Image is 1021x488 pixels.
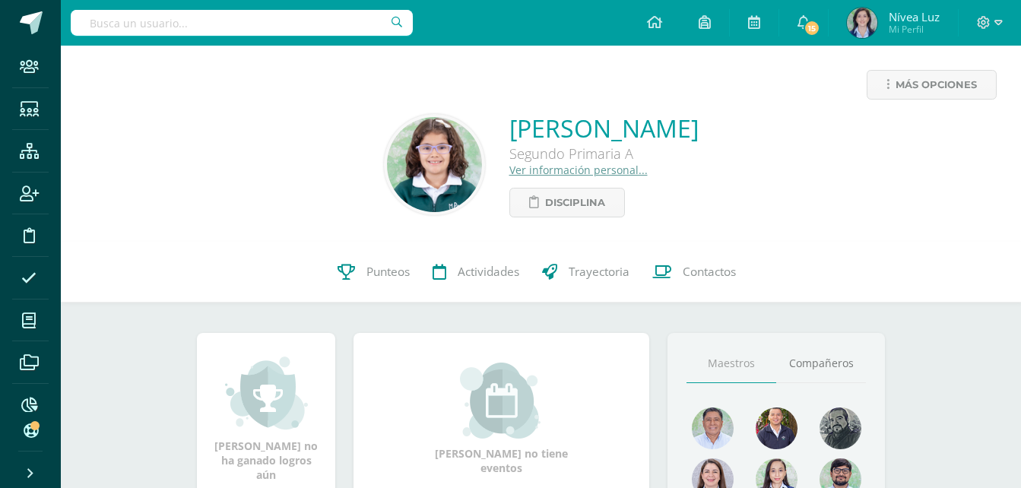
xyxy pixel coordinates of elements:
span: Actividades [458,264,519,280]
a: Actividades [421,242,531,303]
a: Contactos [641,242,747,303]
a: Disciplina [509,188,625,217]
a: Trayectoria [531,242,641,303]
a: Punteos [326,242,421,303]
span: Contactos [683,264,736,280]
a: [PERSON_NAME] [509,112,699,144]
span: Punteos [366,264,410,280]
a: Maestros [686,344,776,383]
a: Compañeros [776,344,866,383]
span: 15 [804,20,820,36]
img: f4ec16a59328cb939a4b919555c40b71.png [692,407,734,449]
span: Disciplina [545,189,605,217]
img: 6dfc3065da4204f320af9e3560cd3894.png [756,407,797,449]
img: 19997be2c4f24c335b1c61d30fcfbd50.png [387,117,482,212]
span: Nívea Luz [889,9,940,24]
img: 4179e05c207095638826b52d0d6e7b97.png [820,407,861,449]
img: achievement_small.png [225,355,308,431]
img: 2f9659416ba1a5f1231b987658998d2f.png [847,8,877,38]
img: event_small.png [460,363,543,439]
input: Busca un usuario... [71,10,413,36]
span: Mi Perfil [889,23,940,36]
div: [PERSON_NAME] no tiene eventos [426,363,578,475]
span: Trayectoria [569,264,629,280]
a: Ver información personal... [509,163,648,177]
div: [PERSON_NAME] no ha ganado logros aún [212,355,320,482]
span: Más opciones [896,71,977,99]
div: Segundo Primaria A [509,144,699,163]
a: Más opciones [867,70,997,100]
